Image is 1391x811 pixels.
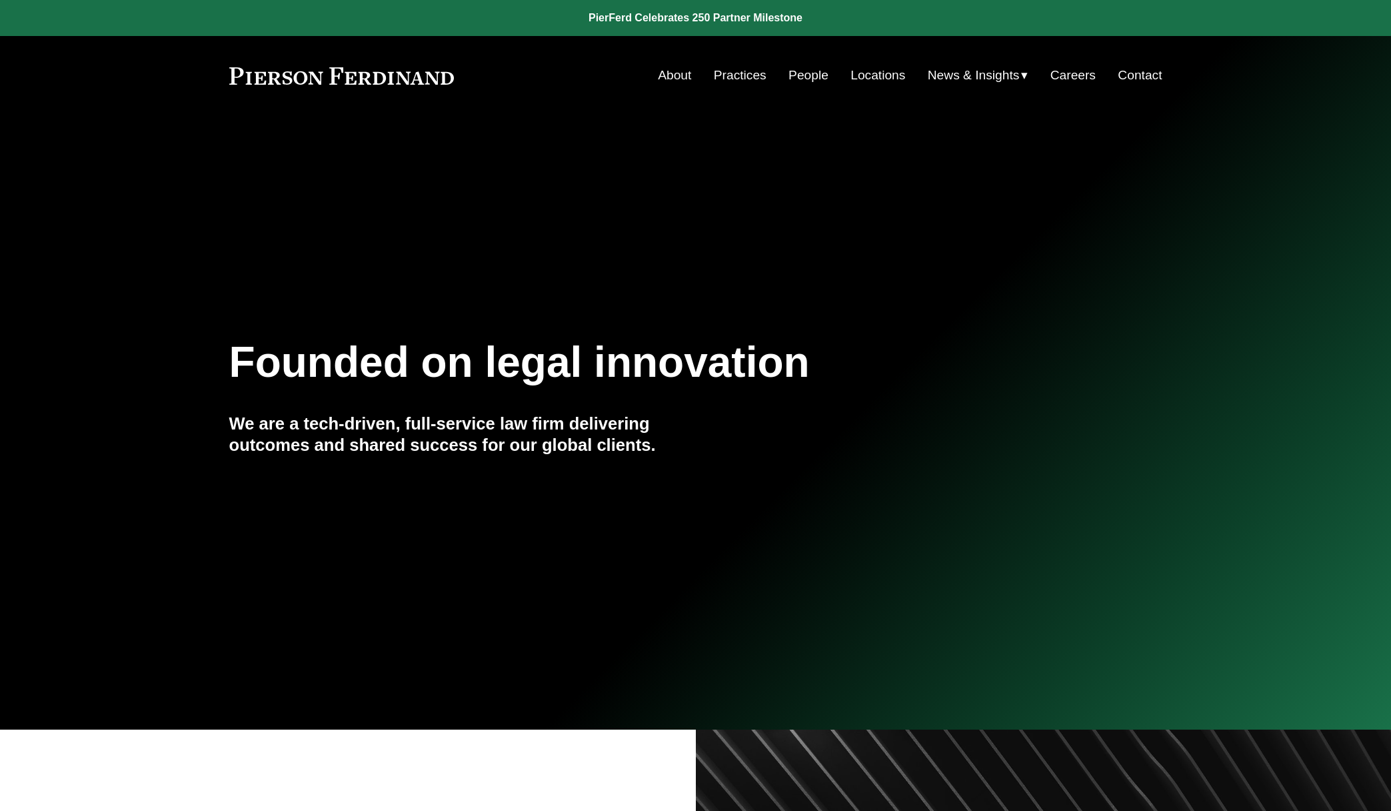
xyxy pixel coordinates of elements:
a: Contact [1118,63,1162,88]
h1: Founded on legal innovation [229,338,1007,387]
a: Careers [1050,63,1096,88]
span: News & Insights [928,64,1020,87]
a: Locations [850,63,905,88]
a: Practices [714,63,766,88]
a: About [658,63,691,88]
a: folder dropdown [928,63,1028,88]
h4: We are a tech-driven, full-service law firm delivering outcomes and shared success for our global... [229,413,696,456]
a: People [788,63,828,88]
